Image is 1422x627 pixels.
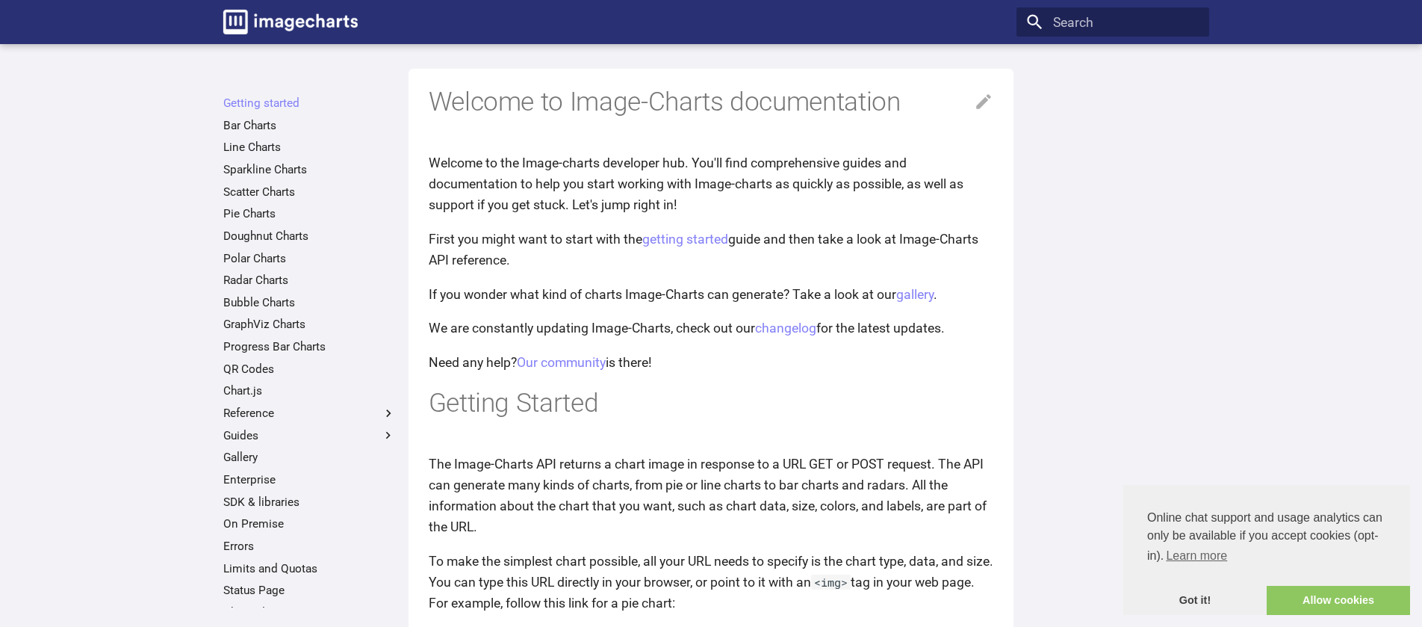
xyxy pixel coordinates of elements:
[1147,509,1386,567] span: Online chat support and usage analytics can only be available if you accept cookies (opt-in).
[223,251,396,266] a: Polar Charts
[223,605,396,620] a: Changelog
[223,162,396,177] a: Sparkline Charts
[223,339,396,354] a: Progress Bar Charts
[429,85,994,120] h1: Welcome to Image-Charts documentation
[223,295,396,310] a: Bubble Charts
[642,232,728,247] a: getting started
[223,495,396,510] a: SDK & libraries
[223,561,396,576] a: Limits and Quotas
[429,454,994,538] p: The Image-Charts API returns a chart image in response to a URL GET or POST request. The API can ...
[223,206,396,221] a: Pie Charts
[429,318,994,339] p: We are constantly updating Image-Charts, check out our for the latest updates.
[1016,7,1208,37] input: Search
[429,229,994,271] p: First you might want to start with the guide and then take a look at Image-Charts API reference.
[223,428,396,443] label: Guides
[223,583,396,598] a: Status Page
[429,152,994,215] p: Welcome to the Image-charts developer hub. You'll find comprehensive guides and documentation to ...
[429,551,994,614] p: To make the simplest chart possible, all your URL needs to specify is the chart type, data, and s...
[223,118,396,133] a: Bar Charts
[223,450,396,465] a: Gallery
[223,229,396,244] a: Doughnut Charts
[217,3,364,40] a: Image-Charts documentation
[517,355,606,370] a: Our community
[223,96,396,111] a: Getting started
[1123,586,1267,616] a: dismiss cookie message
[223,472,396,487] a: Enterprise
[223,185,396,200] a: Scatter Charts
[223,362,396,377] a: QR Codes
[223,140,396,155] a: Line Charts
[223,539,396,554] a: Errors
[755,321,816,336] a: changelog
[223,383,396,398] a: Chart.js
[811,575,851,590] code: <img>
[429,352,994,373] p: Need any help? is there!
[1164,545,1229,567] a: learn more about cookies
[223,317,396,332] a: GraphViz Charts
[429,386,994,421] h1: Getting Started
[223,10,358,34] img: logo
[896,287,934,302] a: gallery
[1123,485,1410,615] div: cookieconsent
[223,406,396,421] label: Reference
[1267,586,1410,616] a: allow cookies
[429,284,994,305] p: If you wonder what kind of charts Image-Charts can generate? Take a look at our .
[223,273,396,288] a: Radar Charts
[223,516,396,531] a: On Premise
